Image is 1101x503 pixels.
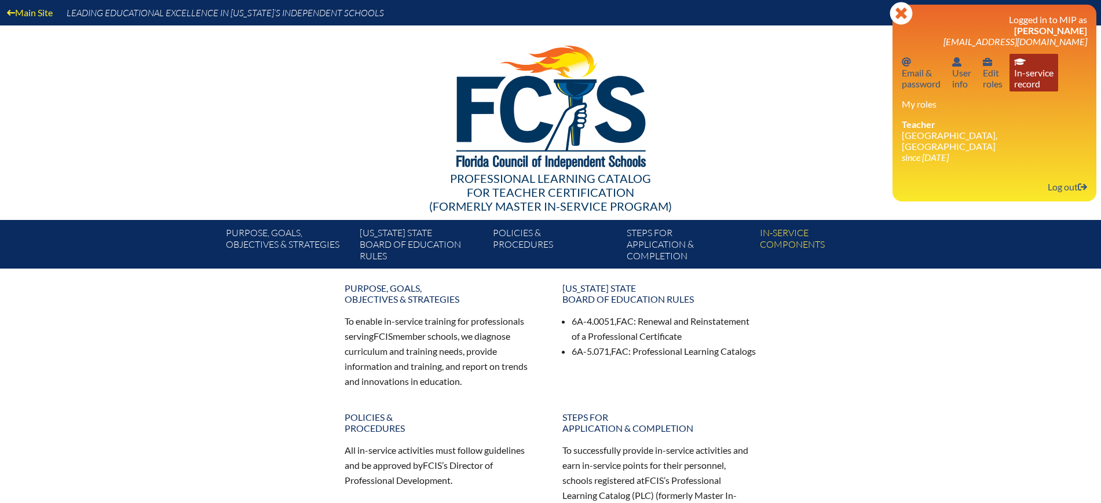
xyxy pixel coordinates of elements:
div: Professional Learning Catalog (formerly Master In-service Program) [217,171,884,213]
span: FCIS [374,331,393,342]
a: Email passwordEmail &password [897,54,945,91]
a: Purpose, goals,objectives & strategies [338,278,546,309]
span: Teacher [902,119,935,130]
a: Main Site [2,5,57,20]
span: FCIS [423,460,442,471]
a: User infoUserinfo [948,54,976,91]
span: FCIS [645,475,664,486]
a: User infoEditroles [978,54,1007,91]
a: In-servicecomponents [755,225,888,269]
a: Policies &Procedures [338,407,546,438]
span: for Teacher Certification [467,185,634,199]
img: FCISlogo221.eps [431,25,670,183]
a: Steps forapplication & completion [555,407,764,438]
a: Log outLog out [1043,179,1092,194]
span: FAC [616,315,634,326]
p: To enable in-service training for professionals serving member schools, we diagnose curriculum an... [345,314,539,388]
a: Steps forapplication & completion [622,225,755,269]
li: 6A-4.0051, : Renewal and Reinstatement of a Professional Certificate [572,314,757,344]
h3: Logged in to MIP as [902,14,1087,47]
svg: User info [983,57,992,67]
a: Purpose, goals,objectives & strategies [221,225,354,269]
a: [US_STATE] StateBoard of Education rules [555,278,764,309]
li: 6A-5.071, : Professional Learning Catalogs [572,344,757,359]
svg: Email password [902,57,911,67]
span: PLC [635,490,651,501]
li: [GEOGRAPHIC_DATA], [GEOGRAPHIC_DATA] [902,119,1087,163]
svg: Close [890,2,913,25]
i: since [DATE] [902,152,949,163]
span: [EMAIL_ADDRESS][DOMAIN_NAME] [943,36,1087,47]
a: [US_STATE] StateBoard of Education rules [355,225,488,269]
h3: My roles [902,98,1087,109]
p: All in-service activities must follow guidelines and be approved by ’s Director of Professional D... [345,443,539,488]
span: FAC [611,346,628,357]
span: [PERSON_NAME] [1014,25,1087,36]
svg: In-service record [1014,57,1026,67]
svg: Log out [1078,182,1087,192]
svg: User info [952,57,961,67]
a: Policies &Procedures [488,225,621,269]
a: In-service recordIn-servicerecord [1009,54,1058,91]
